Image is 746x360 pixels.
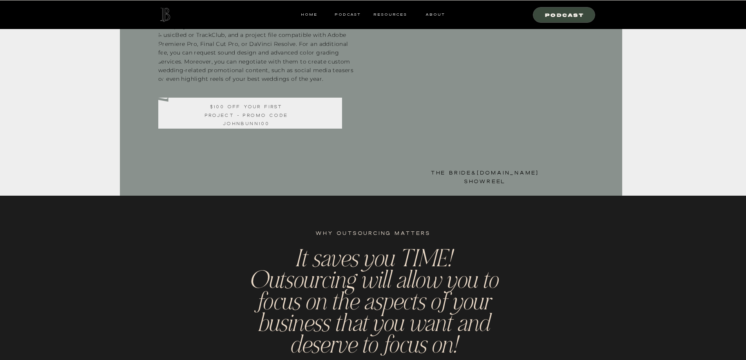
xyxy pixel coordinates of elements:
[332,11,363,18] a: Podcast
[245,248,501,351] a: It saves you TIME! Outsourcing will allow you to focus on the aspects of your business that you w...
[158,22,355,95] p: Each project includes color correction, licensed music from MusicBed or TrackClub, and a project ...
[371,11,407,18] a: resources
[419,168,550,187] h3: the bride&[DOMAIN_NAME] showreel
[304,229,442,248] h2: why Outsourcing matters
[538,11,591,18] a: Podcast
[425,11,445,18] a: ABOUT
[301,11,317,18] a: HOME
[202,103,290,129] a: $100 off your first project - promo code JOHNBUNN100
[373,35,592,160] iframe: 818010648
